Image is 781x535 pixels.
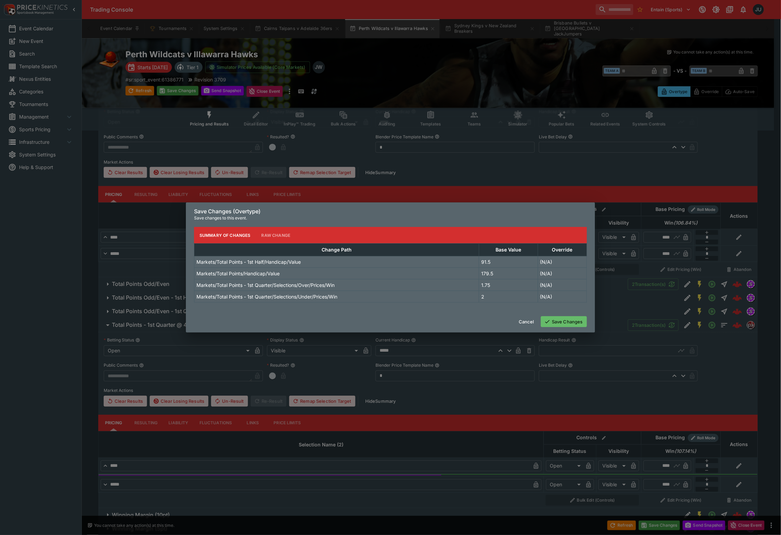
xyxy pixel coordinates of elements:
td: 91.5 [479,256,538,268]
td: 2 [479,291,538,303]
td: (N/A) [538,268,587,279]
button: Cancel [515,316,538,327]
p: Markets/Total Points - 1st Half/Handicap/Value [196,258,301,265]
td: 1.75 [479,279,538,291]
td: (N/A) [538,256,587,268]
button: Save Changes [541,316,587,327]
p: Markets/Total Points - 1st Quarter/Selections/Under/Prices/Win [196,293,337,300]
p: Markets/Total Points/Handicap/Value [196,270,280,277]
p: Save changes to this event. [194,215,587,221]
td: (N/A) [538,279,587,291]
th: Override [538,244,587,256]
td: 179.5 [479,268,538,279]
th: Change Path [194,244,479,256]
p: Markets/Total Points - 1st Quarter/Selections/Over/Prices/Win [196,281,335,289]
button: Raw Change [256,227,296,243]
h6: Save Changes (Overtype) [194,208,587,215]
th: Base Value [479,244,538,256]
button: Summary of Changes [194,227,256,243]
td: (N/A) [538,291,587,303]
